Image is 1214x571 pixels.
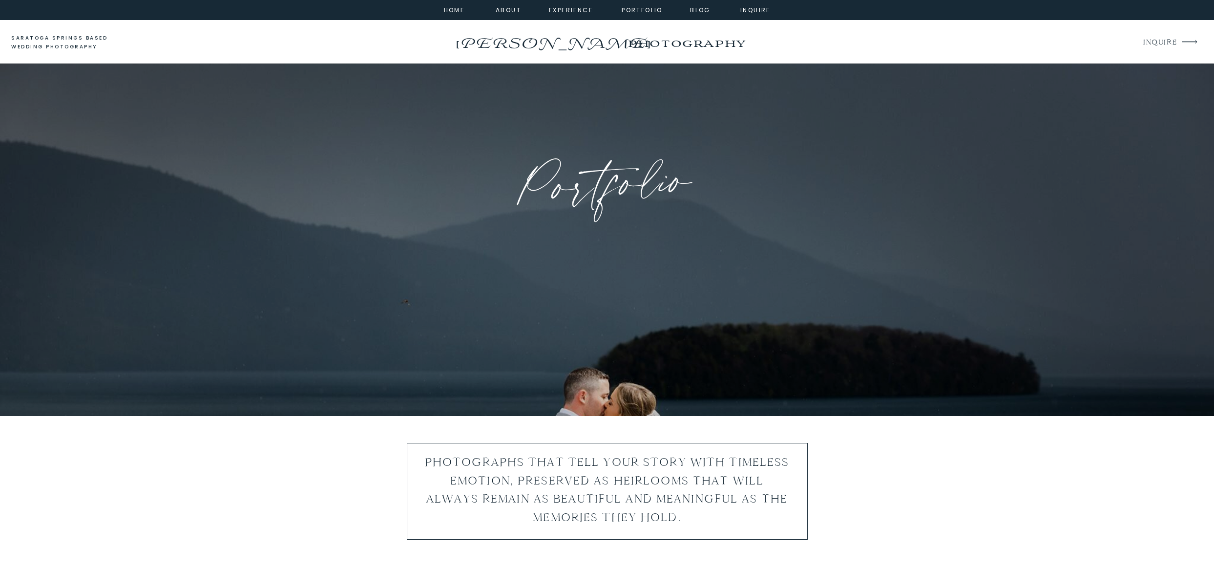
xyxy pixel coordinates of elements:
[422,146,792,228] h1: Portfolio
[423,453,791,530] h2: Photographs that tell your story with timeless emotion, preserved as heirlooms that will always r...
[453,32,652,47] a: [PERSON_NAME]
[621,5,663,14] a: portfolio
[738,5,773,14] a: inquire
[496,5,518,14] a: about
[608,29,764,56] a: photography
[11,34,126,52] a: saratoga springs based wedding photography
[549,5,588,14] a: experience
[441,5,467,14] a: home
[1143,36,1176,49] a: INQUIRE
[683,5,718,14] a: Blog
